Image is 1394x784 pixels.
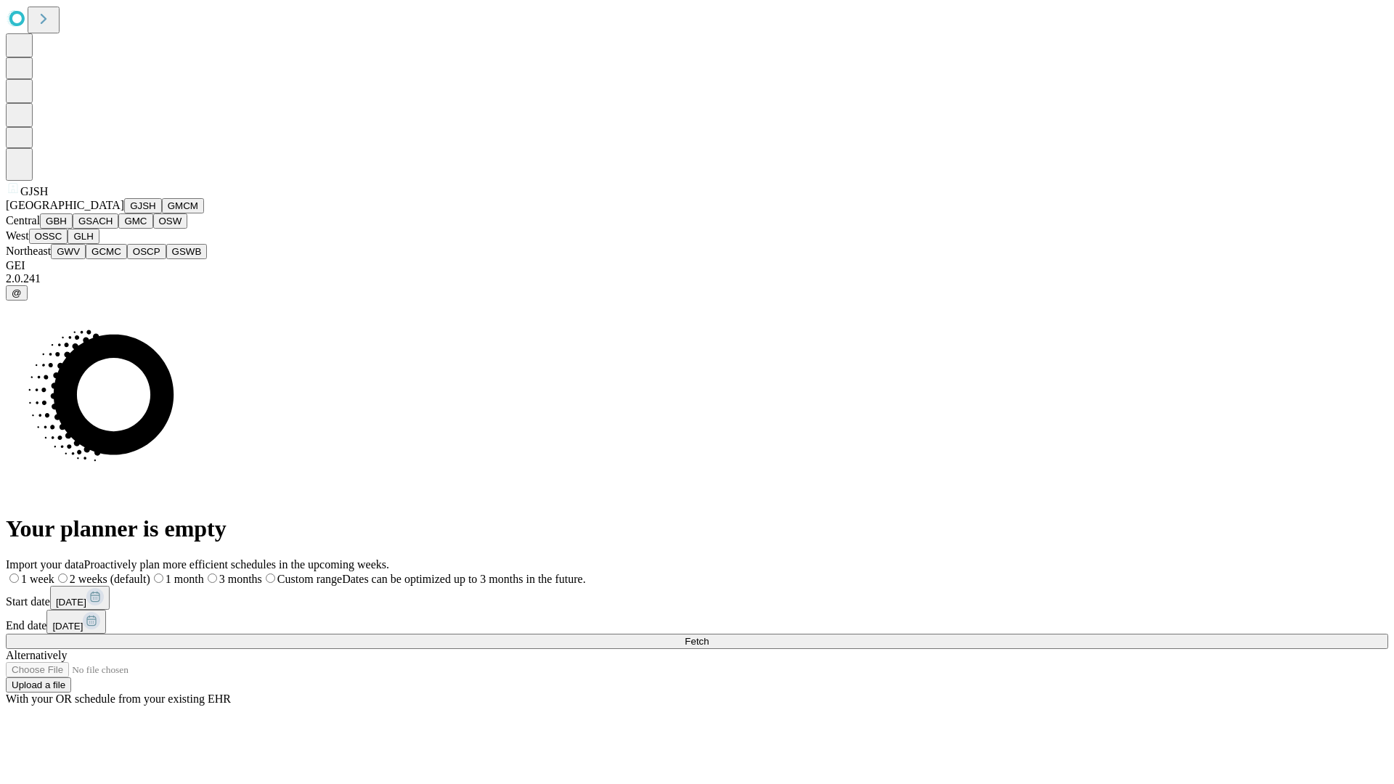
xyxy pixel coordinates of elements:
input: 1 week [9,573,19,583]
div: GEI [6,259,1388,272]
input: 3 months [208,573,217,583]
input: 1 month [154,573,163,583]
span: Dates can be optimized up to 3 months in the future. [342,573,585,585]
button: Upload a file [6,677,71,693]
button: GMC [118,213,152,229]
input: 2 weeks (default) [58,573,68,583]
div: Start date [6,586,1388,610]
span: 3 months [219,573,262,585]
button: GLH [68,229,99,244]
input: Custom rangeDates can be optimized up to 3 months in the future. [266,573,275,583]
button: GJSH [124,198,162,213]
button: OSW [153,213,188,229]
span: GJSH [20,185,48,197]
h1: Your planner is empty [6,515,1388,542]
div: End date [6,610,1388,634]
span: 1 month [166,573,204,585]
span: [DATE] [56,597,86,608]
button: [DATE] [46,610,106,634]
button: @ [6,285,28,301]
button: GSACH [73,213,118,229]
button: GBH [40,213,73,229]
button: Fetch [6,634,1388,649]
span: @ [12,287,22,298]
span: [DATE] [52,621,83,632]
button: GSWB [166,244,208,259]
div: 2.0.241 [6,272,1388,285]
span: Fetch [685,636,709,647]
span: 1 week [21,573,54,585]
span: West [6,229,29,242]
span: 2 weeks (default) [70,573,150,585]
button: [DATE] [50,586,110,610]
button: OSSC [29,229,68,244]
span: Proactively plan more efficient schedules in the upcoming weeks. [84,558,389,571]
button: GMCM [162,198,204,213]
span: Import your data [6,558,84,571]
button: GWV [51,244,86,259]
span: Northeast [6,245,51,257]
span: With your OR schedule from your existing EHR [6,693,231,705]
span: [GEOGRAPHIC_DATA] [6,199,124,211]
button: OSCP [127,244,166,259]
span: Custom range [277,573,342,585]
button: GCMC [86,244,127,259]
span: Central [6,214,40,226]
span: Alternatively [6,649,67,661]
